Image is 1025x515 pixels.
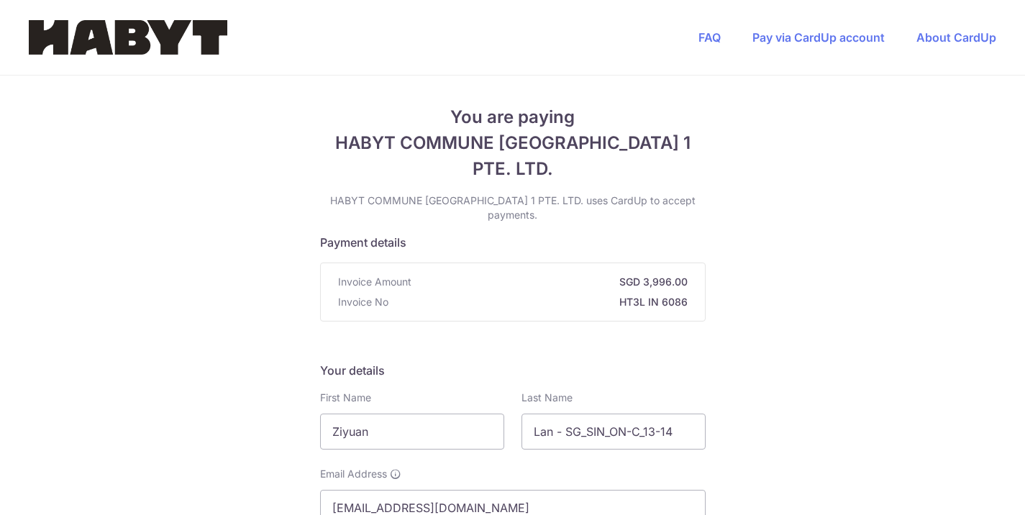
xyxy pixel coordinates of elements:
span: Email Address [320,467,387,481]
span: Invoice Amount [338,275,411,289]
h5: Your details [320,362,706,379]
h5: Payment details [320,234,706,251]
a: FAQ [698,30,721,45]
label: Last Name [521,391,573,405]
strong: SGD 3,996.00 [417,275,688,289]
input: Last name [521,414,706,450]
strong: HT3L IN 6086 [394,295,688,309]
label: First Name [320,391,371,405]
span: Invoice No [338,295,388,309]
span: You are paying [320,104,706,130]
p: HABYT COMMUNE [GEOGRAPHIC_DATA] 1 PTE. LTD. uses CardUp to accept payments. [320,193,706,222]
a: Pay via CardUp account [752,30,885,45]
span: HABYT COMMUNE [GEOGRAPHIC_DATA] 1 PTE. LTD. [320,130,706,182]
input: First name [320,414,504,450]
a: About CardUp [916,30,996,45]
